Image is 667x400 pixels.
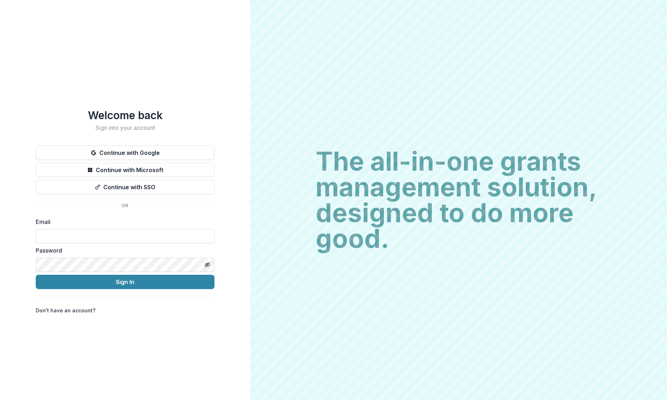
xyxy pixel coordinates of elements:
button: Continue with Google [36,146,214,160]
label: Password [36,246,210,255]
h1: Welcome back [36,109,214,122]
button: Continue with Microsoft [36,163,214,177]
button: Toggle password visibility [202,259,213,270]
button: Sign In [36,275,214,289]
p: Don't have an account? [36,307,95,314]
button: Continue with SSO [36,180,214,194]
h2: Sign into your account [36,125,214,131]
label: Email [36,218,210,226]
